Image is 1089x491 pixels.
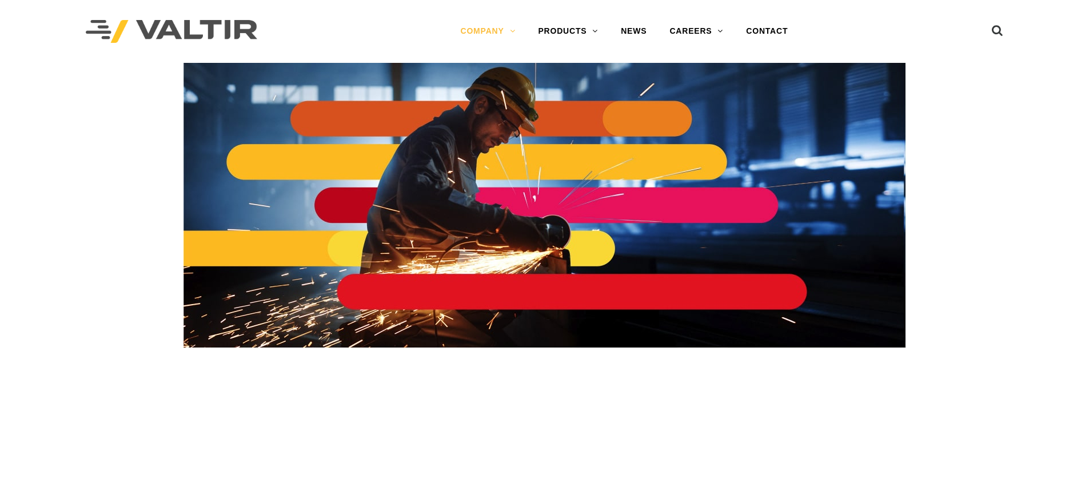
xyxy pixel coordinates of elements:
a: COMPANY [449,20,526,43]
img: Valtir [86,20,257,43]
a: CAREERS [658,20,735,43]
a: CONTACT [735,20,799,43]
a: NEWS [609,20,658,43]
a: PRODUCTS [526,20,609,43]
